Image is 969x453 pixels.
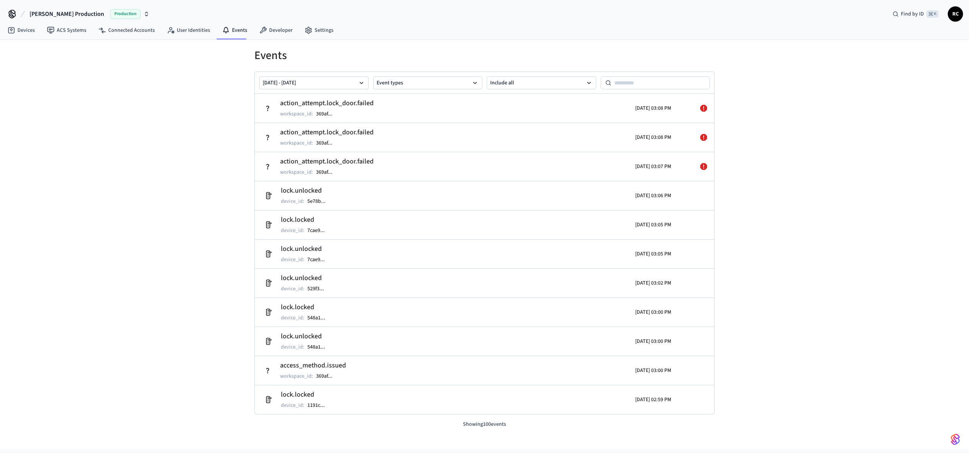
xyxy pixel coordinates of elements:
button: 7cae9... [306,255,332,264]
button: [DATE] - [DATE] [259,76,369,89]
p: device_id : [281,285,304,293]
p: [DATE] 03:05 PM [635,221,671,229]
p: [DATE] 03:06 PM [635,192,671,199]
a: Devices [2,23,41,37]
a: Connected Accounts [92,23,161,37]
button: RC [948,6,963,22]
p: [DATE] 02:59 PM [635,396,671,403]
h2: action_attempt.lock_door.failed [280,127,374,138]
a: Events [216,23,253,37]
button: Event types [373,76,483,89]
button: Include all [487,76,596,89]
h2: lock.unlocked [281,273,332,283]
button: 369af... [315,139,340,148]
p: workspace_id : [280,372,313,380]
p: [DATE] 03:02 PM [635,279,671,287]
button: 1191c... [306,401,332,410]
h2: lock.locked [281,215,332,225]
a: Settings [299,23,340,37]
p: [DATE] 03:07 PM [635,163,671,170]
span: RC [949,7,962,21]
h1: Events [254,49,715,62]
span: ⌘ K [926,10,939,18]
p: [DATE] 03:00 PM [635,367,671,374]
h2: lock.unlocked [281,185,333,196]
p: workspace_id : [280,139,313,147]
p: workspace_id : [280,110,313,118]
p: device_id : [281,198,304,205]
p: Showing 100 events [254,420,715,428]
p: device_id : [281,227,304,234]
p: device_id : [281,343,304,351]
p: [DATE] 03:08 PM [635,104,671,112]
p: device_id : [281,402,304,409]
span: Find by ID [901,10,924,18]
p: device_id : [281,256,304,263]
p: [DATE] 03:00 PM [635,308,671,316]
h2: access_method.issued [280,360,346,371]
button: 529f3... [306,284,332,293]
span: [PERSON_NAME] Production [30,9,104,19]
p: [DATE] 03:08 PM [635,134,671,141]
button: 548a1... [306,342,333,352]
button: 548a1... [306,313,333,322]
button: 369af... [315,168,340,177]
span: Production [110,9,140,19]
button: 369af... [315,109,340,118]
div: Find by ID⌘ K [886,7,945,21]
a: ACS Systems [41,23,92,37]
p: [DATE] 03:05 PM [635,250,671,258]
h2: action_attempt.lock_door.failed [280,98,374,109]
h2: lock.unlocked [281,244,332,254]
button: 5e78b... [306,197,333,206]
button: 369af... [315,372,340,381]
p: [DATE] 03:00 PM [635,338,671,345]
h2: lock.locked [281,302,333,313]
p: workspace_id : [280,168,313,176]
img: SeamLogoGradient.69752ec5.svg [951,433,960,445]
button: 7cae9... [306,226,332,235]
h2: lock.locked [281,389,332,400]
a: User Identities [161,23,216,37]
h2: action_attempt.lock_door.failed [280,156,374,167]
a: Developer [253,23,299,37]
p: device_id : [281,314,304,322]
h2: lock.unlocked [281,331,333,342]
